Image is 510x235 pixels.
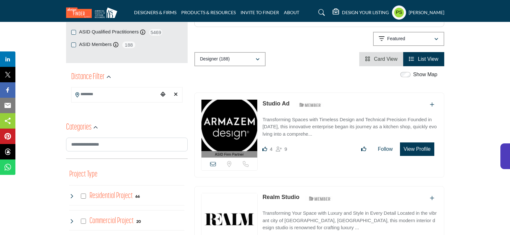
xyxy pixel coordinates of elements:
[81,219,86,224] input: Select Commercial Project checkbox
[430,102,434,107] a: Add To List
[333,9,389,16] div: DESIGN YOUR LISTING
[270,146,272,152] span: 4
[136,219,141,224] b: 20
[296,101,325,109] img: ASID Members Badge Icon
[66,7,121,18] img: Site Logo
[262,210,437,231] p: Transforming Your Space with Luxury and Style in Every Detail Located in the vibrant city of [GEO...
[72,88,158,101] input: Search Location
[262,112,437,138] a: Transforming Spaces with Timeless Design and Technical Precision Founded in [DATE], this innovati...
[201,100,258,151] img: Studio Ad
[134,10,176,15] a: DESIGNERS & FIRMS
[262,193,299,202] p: Realm Studio
[284,10,299,15] a: ABOUT
[136,218,141,224] div: 20 Results For Commercial Project
[201,100,258,158] a: ASID Firm Partner
[66,138,188,151] input: Search Category
[418,56,438,62] span: List View
[262,100,289,107] a: Studio Ad
[409,56,438,62] a: View List
[262,194,299,200] a: Realm Studio
[262,147,267,151] i: Likes
[409,9,444,16] h5: [PERSON_NAME]
[71,42,76,47] input: ASID Members checkbox
[359,52,403,66] li: Card View
[89,215,134,227] h4: Commercial Project: Involve the design, construction, or renovation of spaces used for business p...
[312,7,329,18] a: Search
[171,88,181,102] div: Clear search location
[66,122,91,133] h2: Categories
[413,71,438,78] label: Show Map
[215,152,244,157] span: ASID Firm Partner
[365,56,397,62] a: View Card
[392,5,406,20] button: Show hide supplier dropdown
[122,41,136,49] span: 188
[262,116,437,138] p: Transforming Spaces with Timeless Design and Technical Precision Founded in [DATE], this innovati...
[81,194,86,199] input: Select Residential Project checkbox
[403,52,444,66] li: List View
[200,56,230,62] p: Designer (188)
[400,142,434,156] button: View Profile
[342,10,389,15] h5: DESIGN YOUR LISTING
[373,32,444,46] button: Featured
[181,10,236,15] a: PRODUCTS & RESOURCES
[149,28,163,36] span: 5469
[357,143,370,156] button: Like listing
[241,10,279,15] a: INVITE TO FINDER
[135,194,140,199] b: 66
[79,28,139,36] label: ASID Qualified Practitioners
[79,41,112,48] label: ASID Members
[69,168,98,181] button: Project Type
[262,99,289,108] p: Studio Ad
[285,146,287,152] span: 9
[71,71,105,83] h2: Distance Filter
[262,206,437,231] a: Transforming Your Space with Luxury and Style in Every Detail Located in the vibrant city of [GEO...
[194,52,266,66] button: Designer (188)
[135,193,140,199] div: 66 Results For Residential Project
[374,143,397,156] button: Follow
[276,145,287,153] div: Followers
[158,88,168,102] div: Choose your current location
[374,56,398,62] span: Card View
[71,30,76,35] input: ASID Qualified Practitioners checkbox
[305,194,334,203] img: ASID Members Badge Icon
[387,36,405,42] p: Featured
[430,195,434,201] a: Add To List
[89,190,133,202] h4: Residential Project: Types of projects range from simple residential renovations to highly comple...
